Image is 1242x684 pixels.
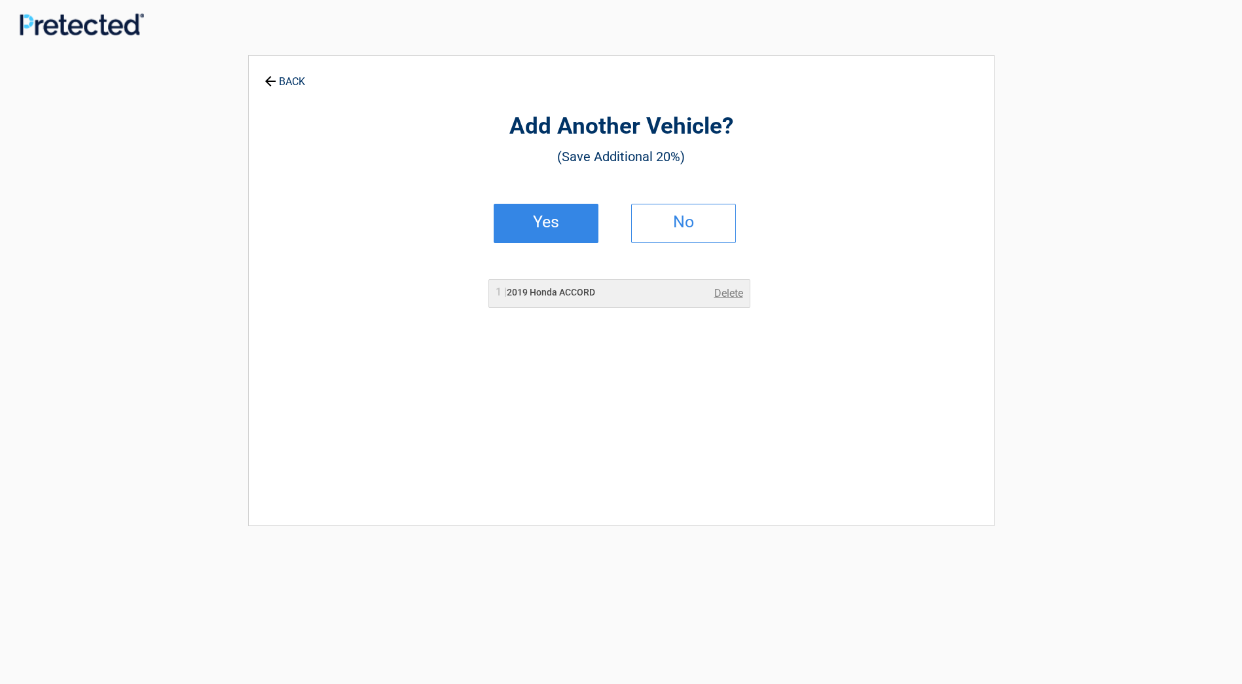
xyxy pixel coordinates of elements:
[496,286,507,298] span: 1 |
[714,286,743,301] a: Delete
[645,218,722,227] h2: No
[321,111,922,142] h2: Add Another Vehicle?
[262,64,308,87] a: BACK
[321,145,922,168] h3: (Save Additional 20%)
[496,286,595,299] h2: 2019 Honda ACCORD
[507,218,585,227] h2: Yes
[20,13,144,35] img: Main Logo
